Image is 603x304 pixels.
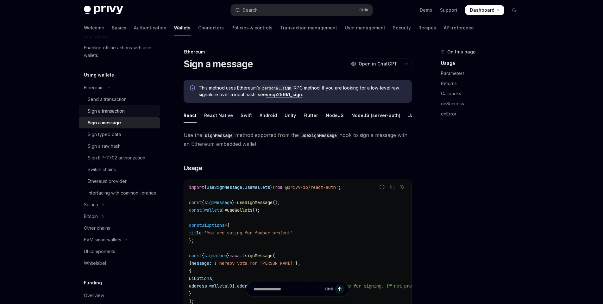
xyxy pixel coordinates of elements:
[285,108,296,123] div: Unity
[212,276,214,281] span: ,
[351,108,400,123] div: NodeJS (server-auth)
[134,20,166,35] a: Authentication
[84,292,104,299] div: Overview
[232,200,235,205] span: }
[204,253,227,258] span: signature
[241,108,252,123] div: Swift
[222,207,224,213] span: }
[420,7,432,13] a: Demo
[192,260,212,266] span: message:
[207,184,242,190] span: useSignMessage
[112,20,126,35] a: Basics
[299,132,339,139] code: useSignMessage
[202,253,204,258] span: {
[202,132,235,139] code: signMessage
[79,152,160,164] a: Sign EIP-7702 authorization
[189,184,204,190] span: import
[295,260,300,266] span: },
[79,140,160,152] a: Sign a raw hash
[184,131,412,148] span: Use the method exported from the hook to sign a message with an Ethereum embedded wallet.
[189,222,202,228] span: const
[335,285,344,294] button: Send message
[84,248,115,255] div: UI components
[79,94,160,105] a: Send a transaction
[270,184,273,190] span: }
[174,20,191,35] a: Wallets
[184,58,253,70] h1: Sign a message
[189,230,204,236] span: title:
[189,253,202,258] span: const
[79,164,160,175] a: Switch chains
[189,238,194,243] span: };
[465,5,504,15] a: Dashboard
[254,282,323,296] input: Ask a question...
[204,230,293,236] span: 'You are voting for foobar project'
[273,253,275,258] span: (
[212,260,295,266] span: 'I hereby vote for [PERSON_NAME]'
[273,184,283,190] span: from
[326,108,344,123] div: NodeJS
[231,4,373,16] button: Open search
[441,109,524,119] a: onError
[224,222,227,228] span: =
[440,7,457,13] a: Support
[447,48,476,56] span: On this page
[84,6,123,15] img: dark logo
[441,68,524,78] a: Parameters
[204,200,232,205] span: signMessage
[229,253,232,258] span: =
[79,199,160,210] button: Toggle Solana section
[79,105,160,117] a: Sign a transaction
[190,85,196,92] svg: Info
[260,85,294,91] code: personal_sign
[189,276,212,281] span: uiOptions
[441,58,524,68] a: Usage
[88,142,121,150] div: Sign a raw hash
[189,268,192,274] span: {
[359,8,369,13] span: Ctrl K
[84,44,156,59] div: Enabling offline actions with user wallets
[243,6,261,14] div: Search...
[79,82,160,93] button: Toggle Ethereum section
[441,99,524,109] a: onSuccess
[227,207,252,213] span: useWallets
[347,59,401,69] button: Open in ChatGPT
[338,184,341,190] span: ;
[84,201,98,208] div: Solana
[232,253,245,258] span: await
[79,257,160,269] a: Whitelabel
[441,78,524,89] a: Returns
[393,20,411,35] a: Security
[189,260,192,266] span: {
[509,5,519,15] button: Toggle dark mode
[84,84,104,91] div: Ethereum
[359,61,397,67] span: Open in ChatGPT
[408,108,419,123] div: Java
[398,183,406,191] button: Ask AI
[280,20,337,35] a: Transaction management
[88,131,121,138] div: Sign typed data
[231,20,273,35] a: Policies & controls
[88,166,116,173] div: Switch chains
[273,200,280,205] span: ();
[227,222,229,228] span: {
[202,207,204,213] span: {
[198,20,224,35] a: Connectors
[199,85,405,98] span: This method uses Ethereum’s RPC method. If you are looking for a low-level raw signature over a i...
[444,20,474,35] a: API reference
[84,20,104,35] a: Welcome
[242,184,245,190] span: ,
[470,7,494,13] span: Dashboard
[388,183,396,191] button: Copy the contents from the code block
[79,42,160,61] a: Enabling offline actions with user wallets
[84,213,98,220] div: Bitcoin
[79,129,160,140] a: Sign typed data
[184,164,203,172] span: Usage
[88,96,127,103] div: Send a transaction
[204,207,222,213] span: wallets
[79,187,160,199] a: Interfacing with common libraries
[245,184,270,190] span: useWallets
[79,211,160,222] button: Toggle Bitcoin section
[79,246,160,257] a: UI components
[88,154,145,162] div: Sign EIP-7702 authorization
